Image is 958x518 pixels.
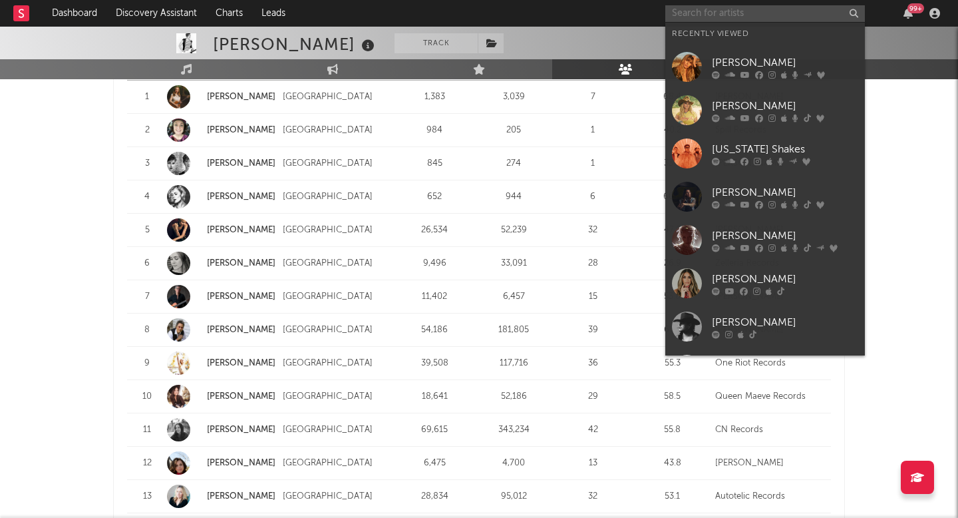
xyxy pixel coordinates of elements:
div: 845 [399,157,471,170]
div: 7 [134,290,160,304]
div: [GEOGRAPHIC_DATA] [283,324,392,337]
div: 5 [134,224,160,237]
div: 11,402 [399,290,471,304]
a: [PERSON_NAME] [665,348,865,391]
div: 7 [557,91,629,104]
div: 6 [557,190,629,204]
div: [GEOGRAPHIC_DATA] [283,390,392,403]
button: Track [395,33,478,53]
a: [PERSON_NAME] [207,359,275,368]
div: 11 [134,423,160,437]
a: [PERSON_NAME] [207,292,275,301]
a: [PERSON_NAME] [167,218,276,242]
a: [PERSON_NAME] [167,285,276,308]
div: 39,508 [399,357,471,370]
div: Queen Maeve Records [715,390,824,403]
div: 42 [557,423,629,437]
div: [GEOGRAPHIC_DATA] [283,290,392,304]
div: 6,457 [478,290,550,304]
div: 26.9 [636,257,709,270]
button: 99+ [903,8,913,19]
a: [PERSON_NAME] [167,318,276,342]
div: [PERSON_NAME] [712,55,858,71]
div: 6 [134,257,160,270]
input: Search for artists [665,5,865,22]
div: 36 [557,357,629,370]
div: 53.1 [636,490,709,503]
div: 12 [134,457,160,470]
div: [GEOGRAPHIC_DATA] [283,124,392,137]
div: [PERSON_NAME] [712,98,858,114]
a: [PERSON_NAME] [665,218,865,262]
a: [PERSON_NAME] [207,425,275,434]
div: 9 [134,357,160,370]
a: [PERSON_NAME] [207,259,275,268]
div: 32 [557,490,629,503]
div: 8 [134,324,160,337]
div: [PERSON_NAME] [213,33,378,55]
div: 33.8 [636,157,709,170]
div: [GEOGRAPHIC_DATA] [283,157,392,170]
div: 55.3 [636,357,709,370]
a: [PERSON_NAME] [665,89,865,132]
div: 652 [399,190,471,204]
div: 944 [478,190,550,204]
div: 28 [557,257,629,270]
div: 52,186 [478,390,550,403]
a: [PERSON_NAME] [665,175,865,218]
div: 1 [557,157,629,170]
div: [PERSON_NAME] [712,184,858,200]
a: [PERSON_NAME] [167,451,276,475]
div: 1 [134,91,160,104]
a: [PERSON_NAME] [207,192,275,201]
div: 274 [478,157,550,170]
a: [PERSON_NAME] [167,485,276,508]
a: [PERSON_NAME] [167,119,276,142]
a: [PERSON_NAME] [665,45,865,89]
div: 984 [399,124,471,137]
div: [GEOGRAPHIC_DATA] [283,257,392,270]
div: One Riot Records [715,357,824,370]
div: [PERSON_NAME] [712,314,858,330]
div: 60.0 [636,190,709,204]
a: [PERSON_NAME] [207,159,275,168]
div: 6,475 [399,457,471,470]
a: [PERSON_NAME] [207,459,275,467]
a: [PERSON_NAME] [207,226,275,234]
div: 205 [478,124,550,137]
div: 52,239 [478,224,550,237]
div: 28,834 [399,490,471,503]
div: 1 [557,124,629,137]
div: 3 [134,157,160,170]
div: 47.9 [636,224,709,237]
div: 13 [134,490,160,503]
a: [PERSON_NAME] [167,418,276,441]
div: 29 [557,390,629,403]
div: 32 [557,224,629,237]
div: 55.8 [636,423,709,437]
div: 43.8 [636,457,709,470]
a: [PERSON_NAME] [167,252,276,275]
div: Recently Viewed [672,26,858,42]
div: [PERSON_NAME] [712,228,858,244]
div: 18,641 [399,390,471,403]
a: [PERSON_NAME] [207,326,275,334]
div: 39 [557,324,629,337]
div: 10 [134,390,160,403]
div: 33,091 [478,257,550,270]
div: 117,716 [478,357,550,370]
div: [GEOGRAPHIC_DATA] [283,490,392,503]
a: [PERSON_NAME] [207,492,275,501]
div: 2 [134,124,160,137]
a: [PERSON_NAME] [167,85,276,109]
div: 13 [557,457,629,470]
div: 69,615 [399,423,471,437]
a: [PERSON_NAME] [665,262,865,305]
div: 4,700 [478,457,550,470]
div: 26,534 [399,224,471,237]
div: 68.4 [636,91,709,104]
a: [PERSON_NAME] [207,93,275,101]
div: 54,186 [399,324,471,337]
a: [PERSON_NAME] [207,392,275,401]
div: 4 [134,190,160,204]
